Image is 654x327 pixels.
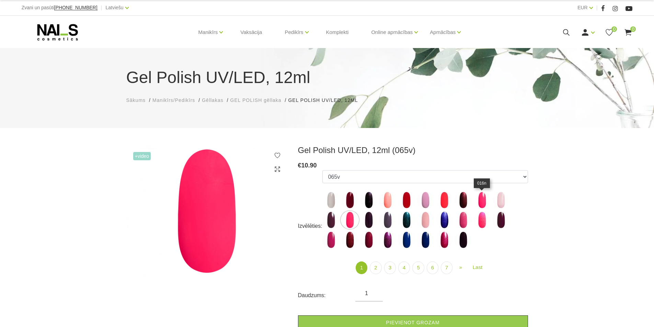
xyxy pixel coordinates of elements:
span: » [459,264,462,270]
img: ... [341,231,358,248]
img: ... [398,211,415,229]
span: Manikīrs/Pedikīrs [152,97,195,103]
img: ... [379,231,396,248]
img: ... [322,231,340,248]
a: [PHONE_NUMBER] [54,5,97,10]
img: ... [473,211,491,229]
a: 3 [384,261,396,274]
img: ... [322,191,340,209]
img: ... [379,211,396,229]
span: 10.90 [301,162,317,169]
a: Sākums [126,97,146,104]
a: Apmācības [430,19,456,46]
img: ... [360,231,377,248]
div: Zvani un pasūti [22,3,97,12]
a: Online apmācības [371,19,413,46]
a: Pedikīrs [285,19,303,46]
a: 5 [412,261,424,274]
a: Next [455,261,466,273]
span: | [101,3,102,12]
img: ... [436,191,453,209]
div: Daudzums: [298,290,356,301]
img: ... [322,211,340,229]
h3: Gel Polish UV/LED, 12ml (065v) [298,145,528,155]
img: ... [379,191,396,209]
span: 0 [611,26,617,32]
img: ... [341,191,358,209]
img: ... [341,211,358,229]
img: ... [360,211,377,229]
a: Gēllakas [202,97,223,104]
a: Manikīrs/Pedikīrs [152,97,195,104]
img: ... [455,191,472,209]
img: Gel Polish UV/LED, 12ml [126,145,288,277]
span: Sākums [126,97,146,103]
img: ... [455,231,472,248]
img: ... [398,231,415,248]
a: GEL POLISH gēllaka [230,97,282,104]
label: Nav atlikumā [436,211,453,229]
div: Izvēlēties: [298,221,322,232]
a: 4 [398,261,410,274]
a: EUR [577,3,588,12]
a: Vaksācija [235,16,267,49]
span: GEL POLISH gēllaka [230,97,282,103]
li: Gel Polish UV/LED, 12ml [288,97,365,104]
h1: Gel Polish UV/LED, 12ml [126,65,528,90]
img: ... [455,211,472,229]
img: ... [398,191,415,209]
nav: product-offer-list [322,261,528,274]
a: 0 [605,28,613,37]
a: 6 [427,261,438,274]
a: Latviešu [106,3,124,12]
a: 1 [356,261,367,274]
img: ... [436,211,453,229]
span: Gēllakas [202,97,223,103]
img: ... [436,231,453,248]
img: ... [492,191,509,209]
img: ... [417,231,434,248]
a: Manikīrs [198,19,218,46]
span: +Video [133,152,151,160]
img: ... [417,191,434,209]
img: ... [473,191,491,209]
img: ... [492,211,509,229]
a: 0 [624,28,632,37]
img: ... [417,211,434,229]
img: ... [360,191,377,209]
span: | [596,3,598,12]
span: 0 [630,26,636,32]
a: 7 [441,261,452,274]
a: 2 [370,261,381,274]
a: Last [469,261,486,273]
a: Komplekti [321,16,354,49]
span: € [298,162,301,169]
